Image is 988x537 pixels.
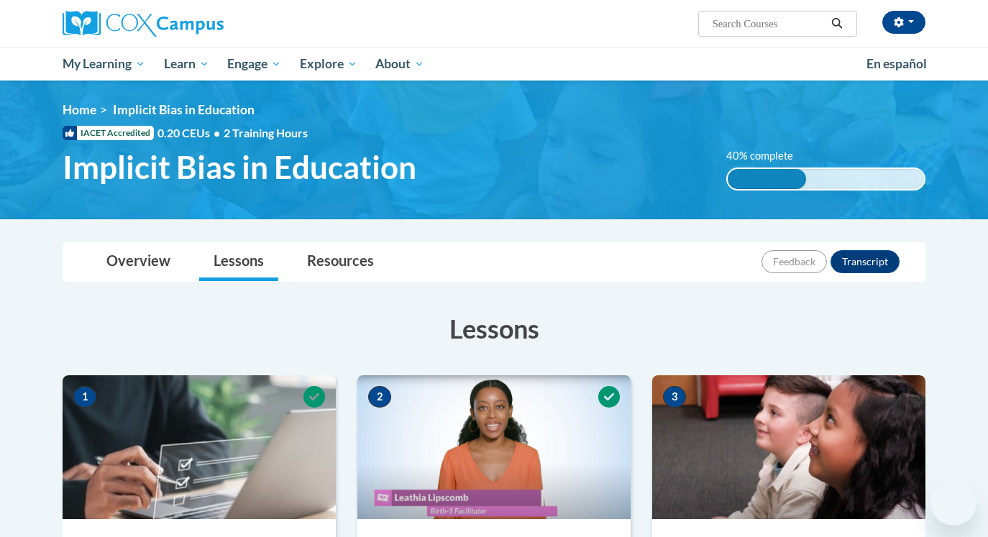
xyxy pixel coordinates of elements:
[367,47,434,81] a: About
[63,55,145,73] span: My Learning
[652,375,925,519] img: Course Image
[63,375,336,519] img: Course Image
[711,15,826,32] input: Search Courses
[726,148,809,164] label: 40% complete
[199,243,278,281] a: Lessons
[63,11,224,37] img: Cox Campus
[831,250,900,273] button: Transcript
[728,169,806,189] div: 40% complete
[857,49,936,79] a: En español
[214,126,220,139] span: •
[227,55,281,73] span: Engage
[368,386,391,408] span: 2
[866,56,927,71] span: En español
[63,311,925,346] h3: Lessons
[882,11,925,34] button: Account Settings
[63,126,154,140] span: IACET Accredited
[53,47,155,81] a: My Learning
[291,47,367,81] a: Explore
[63,148,416,186] span: Implicit Bias in Education
[663,386,686,408] span: 3
[164,55,209,73] span: Learn
[375,55,424,73] span: About
[224,126,308,139] span: 2 Training Hours
[218,47,291,81] a: Engage
[761,250,827,273] button: Feedback
[73,386,96,408] span: 1
[113,102,255,117] span: Implicit Bias in Education
[63,102,96,117] a: Home
[300,55,357,73] span: Explore
[92,243,185,281] a: Overview
[155,47,219,81] a: Learn
[930,479,976,525] iframe: Button to launch messaging window
[41,47,947,81] div: Main menu
[157,125,224,141] span: 0.20 CEUs
[63,11,336,37] a: Cox Campus
[826,15,848,32] button: Search
[357,375,631,519] img: Course Image
[293,243,388,281] a: Resources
